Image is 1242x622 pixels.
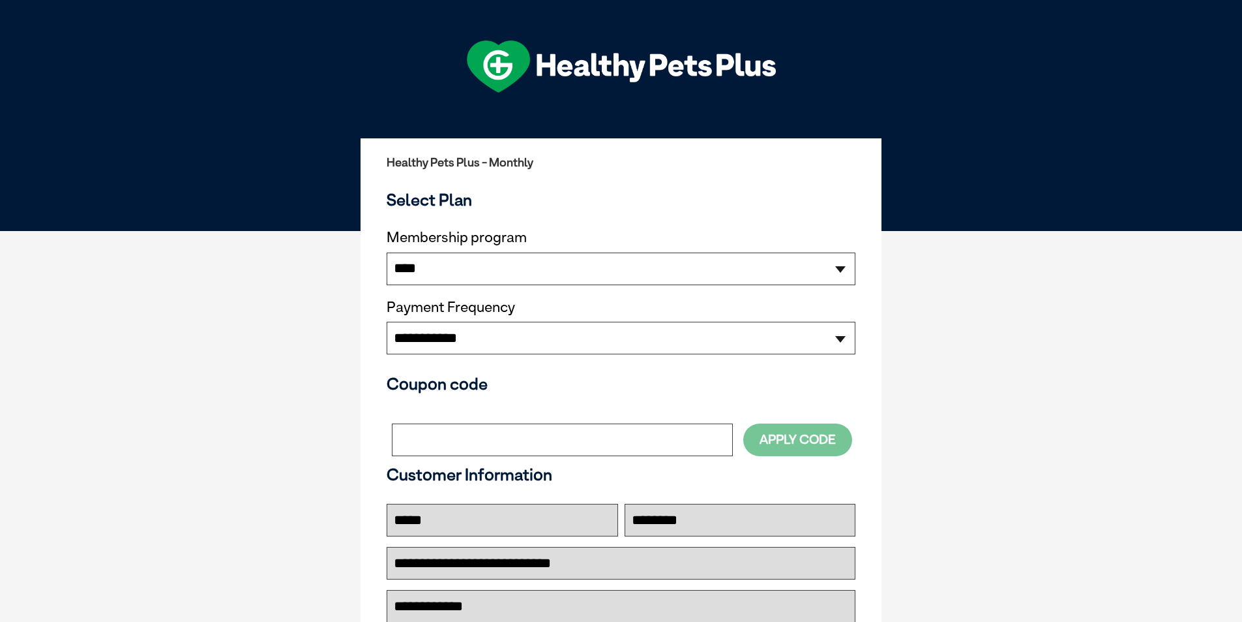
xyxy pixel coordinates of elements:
h3: Customer Information [387,465,855,484]
h3: Coupon code [387,374,855,394]
label: Membership program [387,229,855,246]
img: hpp-logo-landscape-green-white.png [467,40,776,93]
label: Payment Frequency [387,299,515,316]
h3: Select Plan [387,190,855,210]
button: Apply Code [743,424,852,456]
h2: Healthy Pets Plus - Monthly [387,156,855,169]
